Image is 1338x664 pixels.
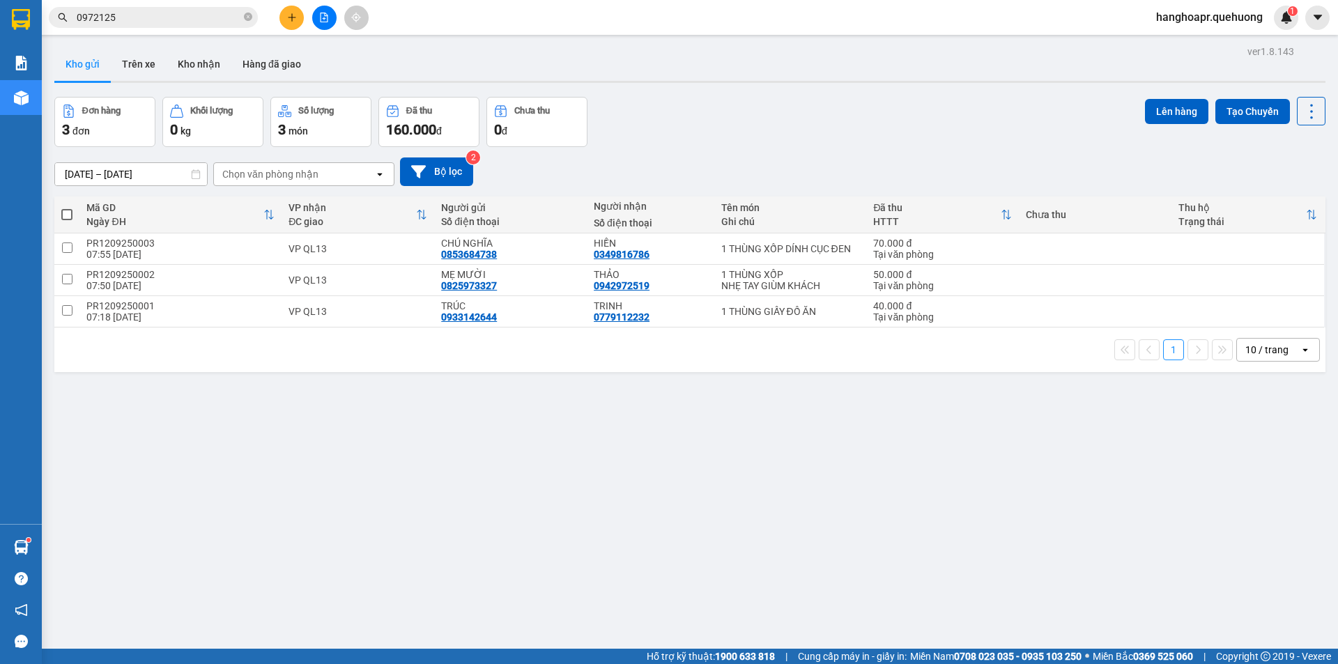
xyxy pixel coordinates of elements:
button: file-add [312,6,337,30]
div: Người nhận [594,201,707,212]
div: Số lượng [298,106,334,116]
button: Khối lượng0kg [162,97,263,147]
span: Hỗ trợ kỹ thuật: [647,649,775,664]
div: Thu hộ [1178,202,1306,213]
div: MẸ MƯỜI [441,269,580,280]
span: hanghoapr.quehuong [1145,8,1274,26]
span: aim [351,13,361,22]
div: Ghi chú [721,216,860,227]
div: VP QL13 [289,243,427,254]
div: 0853684738 [441,249,497,260]
div: 1 THÙNG XỐP DÍNH CỤC ĐEN [721,243,860,254]
div: 07:55 [DATE] [86,249,275,260]
button: Lên hàng [1145,99,1208,124]
div: Đã thu [873,202,1001,213]
div: 0933142644 [441,311,497,323]
img: warehouse-icon [14,540,29,555]
button: Kho nhận [167,47,231,81]
sup: 2 [466,150,480,164]
input: Tìm tên, số ĐT hoặc mã đơn [77,10,241,25]
span: notification [15,603,28,617]
div: 07:50 [DATE] [86,280,275,291]
div: Trạng thái [1178,216,1306,227]
div: NHẸ TAY GIÙM KHÁCH [721,280,860,291]
span: | [785,649,787,664]
div: VP QL13 [289,306,427,317]
button: caret-down [1305,6,1330,30]
span: close-circle [244,13,252,21]
span: 0 [494,121,502,138]
div: ver 1.8.143 [1247,44,1294,59]
strong: 1900 633 818 [715,651,775,662]
button: plus [279,6,304,30]
th: Toggle SortBy [79,196,282,233]
div: Số điện thoại [594,217,707,229]
span: 3 [278,121,286,138]
div: Đã thu [406,106,432,116]
div: 10 / trang [1245,343,1289,357]
span: Miền Bắc [1093,649,1193,664]
button: Bộ lọc [400,157,473,186]
div: Tên món [721,202,860,213]
div: Chưa thu [514,106,550,116]
sup: 1 [1288,6,1298,16]
img: warehouse-icon [14,91,29,105]
div: 1 THÙNG XỐP [721,269,860,280]
span: món [289,125,308,137]
div: 0779112232 [594,311,649,323]
div: 0349816786 [594,249,649,260]
div: HIỀN [594,238,707,249]
div: Đơn hàng [82,106,121,116]
sup: 1 [26,538,31,542]
div: TRÚC [441,300,580,311]
div: 0825973327 [441,280,497,291]
span: plus [287,13,297,22]
div: 50.000 đ [873,269,1012,280]
span: 160.000 [386,121,436,138]
span: caret-down [1312,11,1324,24]
img: logo-vxr [12,9,30,30]
span: đ [502,125,507,137]
span: message [15,635,28,648]
span: Cung cấp máy in - giấy in: [798,649,907,664]
div: TRINH [594,300,707,311]
div: 07:18 [DATE] [86,311,275,323]
div: 70.000 đ [873,238,1012,249]
div: 40.000 đ [873,300,1012,311]
div: Khối lượng [190,106,233,116]
span: copyright [1261,651,1270,661]
span: Miền Nam [910,649,1082,664]
span: ⚪️ [1085,654,1089,659]
div: Tại văn phòng [873,249,1012,260]
div: Ngày ĐH [86,216,263,227]
span: 1 [1290,6,1295,16]
span: file-add [319,13,329,22]
div: 0942972519 [594,280,649,291]
button: Chưa thu0đ [486,97,587,147]
div: Chọn văn phòng nhận [222,167,318,181]
div: Tại văn phòng [873,311,1012,323]
button: Trên xe [111,47,167,81]
button: aim [344,6,369,30]
div: ĐC giao [289,216,416,227]
div: Mã GD [86,202,263,213]
div: PR1209250003 [86,238,275,249]
span: kg [180,125,191,137]
button: Tạo Chuyến [1215,99,1290,124]
span: đ [436,125,442,137]
th: Toggle SortBy [282,196,434,233]
div: 1 THÙNG GIẤY ĐỒ ĂN [721,306,860,317]
div: Số điện thoại [441,216,580,227]
span: search [58,13,68,22]
img: solution-icon [14,56,29,70]
span: close-circle [244,11,252,24]
div: Chưa thu [1026,209,1164,220]
button: Số lượng3món [270,97,371,147]
span: 0 [170,121,178,138]
div: Người gửi [441,202,580,213]
input: Select a date range. [55,163,207,185]
div: PR1209250002 [86,269,275,280]
span: | [1204,649,1206,664]
th: Toggle SortBy [866,196,1019,233]
button: Kho gửi [54,47,111,81]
